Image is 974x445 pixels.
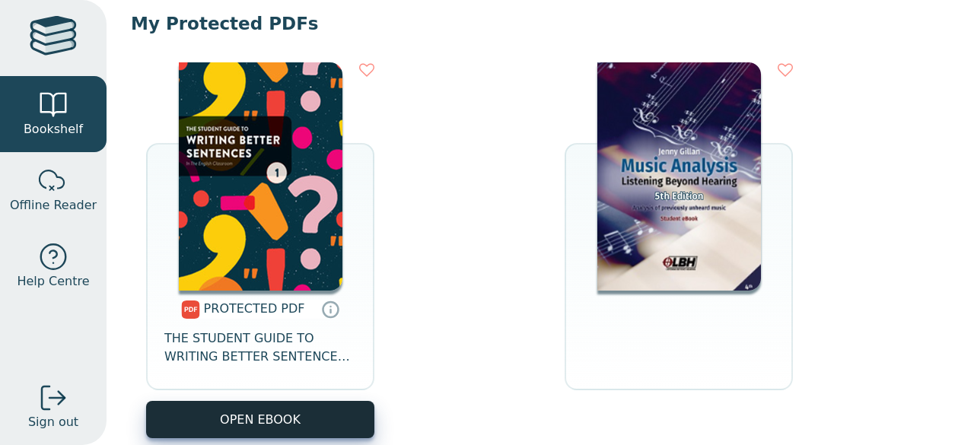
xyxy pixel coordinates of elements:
[321,300,339,318] a: Protected PDFs cannot be printed, copied or shared. They can be accessed online through Education...
[17,272,89,291] span: Help Centre
[164,329,356,366] span: THE STUDENT GUIDE TO WRITING BETTER SENTENCES IN THE ENGLISH CLASSROOM BOOK 1 EBOOK
[131,12,950,35] p: My Protected PDFs
[28,413,78,431] span: Sign out
[10,196,97,215] span: Offline Reader
[146,401,374,438] a: OPEN EBOOK
[179,62,342,291] img: 3ba8b79e-32ac-4d6d-b2c3-e4c2ea5ba7eb.png
[597,62,761,291] img: 698eee68-e6e8-41cb-900f-d594cd2c04fb.png
[204,301,305,316] span: PROTECTED PDF
[181,300,200,319] img: pdf.svg
[24,120,83,138] span: Bookshelf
